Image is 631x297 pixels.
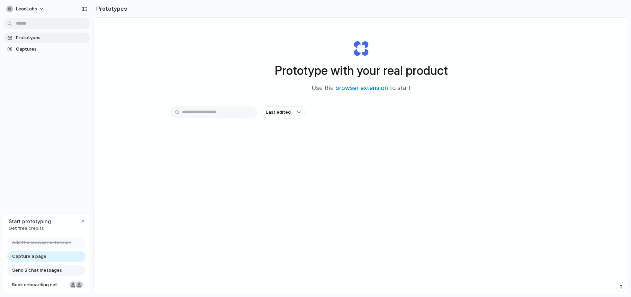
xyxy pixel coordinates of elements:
h2: Prototypes [93,5,127,13]
span: Book onboarding call [12,281,67,288]
span: Add the browser extension [12,239,71,246]
span: Send 3 chat messages [12,267,62,274]
span: Start prototyping [9,218,51,225]
span: Use the to start [312,84,411,93]
a: Captures [3,44,90,54]
button: LeadLabs [3,3,48,15]
button: Last edited [262,106,305,118]
span: LeadLabs [16,6,37,12]
a: browser extension [335,85,388,91]
span: Capture a page [12,253,46,260]
a: Book onboarding call [7,279,85,290]
span: Prototypes [16,34,87,41]
span: Get free credits [9,225,51,232]
h1: Prototype with your real product [275,61,448,80]
div: Christian Iacullo [75,281,83,289]
span: Last edited [266,109,291,116]
a: Prototypes [3,33,90,43]
div: Nicole Kubica [69,281,77,289]
span: Captures [16,46,87,53]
